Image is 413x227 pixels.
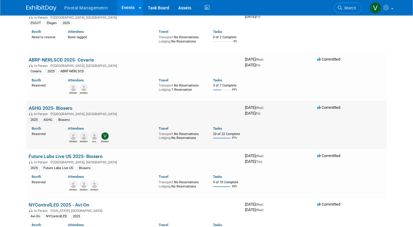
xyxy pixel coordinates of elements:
[245,153,265,158] span: [DATE]
[68,78,84,82] a: Attendees
[264,57,265,61] span: -
[34,64,49,68] span: In-Person
[256,208,263,212] span: (Wed)
[159,78,168,82] a: Travel
[77,166,92,171] div: Biosero
[29,166,40,171] div: 2025
[370,2,381,14] img: Valerie Weld
[245,159,262,164] span: [DATE]
[245,202,265,207] span: [DATE]
[159,84,174,87] span: Transport:
[101,140,109,143] div: Valerie Weld
[256,154,263,158] span: (Wed)
[213,223,222,227] a: Tasks
[29,209,33,212] img: In-Person Event
[29,20,43,26] div: ESGCT
[245,105,265,110] span: [DATE]
[245,57,265,61] span: [DATE]
[80,84,87,91] img: Jared Hoffman
[91,188,98,191] div: Noah Vanderhyde
[232,136,237,144] td: 91%
[317,105,340,110] span: Committed
[245,14,260,19] span: [DATE]
[159,175,168,179] a: Travel
[34,209,49,213] span: In-Person
[256,106,263,109] span: (Wed)
[159,30,168,34] a: Travel
[42,117,54,123] div: ASHG
[69,188,77,191] div: Joseph (Joe) Rodriguez
[29,202,89,208] a: NYControlLED 2025 - Avi-On
[29,64,33,67] img: In-Person Event
[91,181,98,188] img: Noah Vanderhyde
[26,5,56,11] img: ExhibitDay
[80,188,87,191] div: Chirag Patel
[256,112,260,115] span: (Fri)
[159,35,174,39] span: Transport:
[256,58,263,61] span: (Wed)
[245,111,260,115] span: [DATE]
[34,112,49,116] span: In-Person
[61,20,71,26] div: 2025
[80,140,87,143] div: Michael Malanga
[80,91,87,95] div: Jared Hoffman
[213,175,222,179] a: Tasks
[256,64,260,67] span: (Fri)
[213,132,240,136] div: 20 of 22 Complete
[213,35,240,39] div: 0 of 2 Complete
[213,126,222,131] a: Tasks
[213,180,240,184] div: 9 of 10 Complete
[29,153,103,159] a: Future Labs Live US 2025- Biosero
[59,69,86,74] div: ABRF-NERLSCD
[334,3,362,13] a: Search
[29,15,240,20] div: [GEOGRAPHIC_DATA], [GEOGRAPHIC_DATA]
[91,132,98,140] img: Don Janezic
[29,208,240,213] div: [US_STATE], [GEOGRAPHIC_DATA]
[232,185,237,193] td: 90%
[29,112,33,115] img: In-Person Event
[159,39,171,43] span: Lodging:
[80,181,87,188] img: Chirag Patel
[159,179,204,188] div: No Reservations No Reservations
[159,82,204,92] div: No Reservations 1 Reservation
[68,126,84,131] a: Attendees
[317,153,340,158] span: Committed
[42,166,75,171] div: Future Labs Live US
[256,160,262,163] span: (Thu)
[29,159,240,164] div: [GEOGRAPHIC_DATA], [GEOGRAPHIC_DATA]
[317,57,340,61] span: Committed
[32,82,59,88] div: Reserved
[32,78,41,82] a: Booth
[32,126,41,131] a: Booth
[69,140,77,143] div: Michael Langan
[29,117,40,123] div: 2025
[342,6,356,10] span: Search
[29,214,42,219] div: Avi-On
[70,132,77,140] img: Michael Langan
[159,34,204,43] div: No Reservations No Reservations
[264,153,265,158] span: -
[91,140,98,143] div: Don Janezic
[44,214,69,219] div: NYControlLED
[29,160,33,163] img: In-Person Event
[159,126,168,131] a: Travel
[264,105,265,110] span: -
[159,180,174,184] span: Transport:
[159,223,168,227] a: Travel
[245,207,263,212] span: [DATE]
[32,30,41,34] a: Booth
[213,30,222,34] a: Tasks
[70,84,77,91] img: Robert Riegelhaupt
[256,203,263,206] span: (Wed)
[34,16,49,20] span: In-Person
[80,132,87,140] img: Michael Malanga
[32,179,59,184] div: Reserved
[34,160,49,164] span: In-Person
[159,136,171,140] span: Lodging:
[213,78,222,82] a: Tasks
[29,111,240,116] div: [GEOGRAPHIC_DATA], [GEOGRAPHIC_DATA]
[45,20,59,26] div: Elegen
[159,131,204,140] div: No Reservations No Reservations
[317,202,340,207] span: Committed
[69,91,77,95] div: Robert Riegelhaupt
